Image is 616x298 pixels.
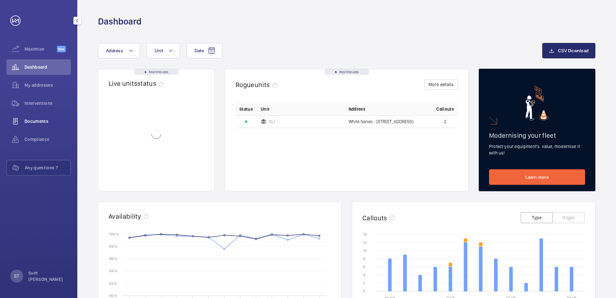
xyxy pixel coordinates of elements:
[261,106,269,112] span: Unit
[363,256,365,261] text: 8
[558,48,589,53] span: CSV Download
[109,79,167,87] h2: Live units
[269,119,275,124] span: SL1
[363,289,365,293] text: 0
[362,214,387,222] h2: Callouts
[363,248,367,253] text: 10
[489,169,585,185] a: Learn more
[109,281,117,285] text: 92 %
[363,281,365,285] text: 2
[489,131,585,139] h2: Modernising your fleet
[424,79,458,90] button: More details
[24,64,71,70] span: Dashboard
[325,69,369,75] div: Real time data
[98,15,141,27] h1: Dashboard
[109,269,117,273] text: 94 %
[444,119,447,124] span: 2
[553,212,585,223] button: Origin
[98,43,140,58] button: Address
[109,232,119,236] text: 100 %
[187,43,222,58] button: Date
[24,82,71,88] span: My addresses
[363,273,365,277] text: 4
[24,100,71,106] span: Interventions
[24,118,71,124] span: Documents
[109,244,117,249] text: 98 %
[436,106,454,112] span: Callouts
[349,119,413,124] span: White Sands - [STREET_ADDRESS]
[236,81,280,89] h2: Rogue
[521,212,553,223] button: Type
[109,256,117,261] text: 96 %
[109,293,117,298] text: 90 %
[134,69,178,75] div: Real time data
[363,264,365,269] text: 6
[24,46,57,52] span: Maximize
[349,106,365,112] span: Address
[57,46,66,52] span: Beta
[24,136,71,143] span: Compliance
[525,86,549,121] img: marketing-card.svg
[155,48,163,53] span: Unit
[255,81,280,89] span: units
[239,106,253,112] p: Status
[363,232,367,237] text: 14
[542,43,595,58] button: CSV Download
[489,143,585,156] p: Protect your equipment's value, modernise it with us!
[14,273,19,279] p: ST
[25,164,71,171] span: Any questions ?
[147,43,180,58] button: Unit
[109,212,141,220] h2: Availability
[363,240,367,245] text: 12
[28,270,67,283] p: Suet [PERSON_NAME]
[137,79,167,87] span: status
[106,48,123,53] span: Address
[195,48,204,53] span: Date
